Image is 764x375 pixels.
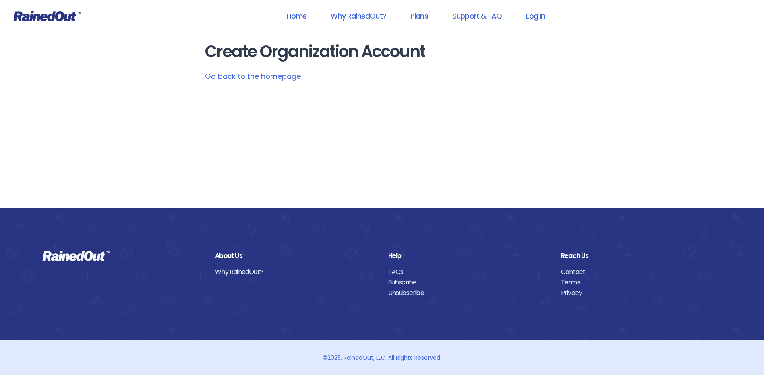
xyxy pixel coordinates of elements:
[561,267,722,277] a: Contact
[516,7,555,25] a: Log In
[561,288,722,298] a: Privacy
[215,267,376,277] a: Why RainedOut?
[276,7,317,25] a: Home
[205,43,559,61] h1: Create Organization Account
[442,7,512,25] a: Support & FAQ
[561,277,722,288] a: Terms
[388,288,549,298] a: Unsubscribe
[561,251,722,261] div: Reach Us
[388,267,549,277] a: FAQs
[400,7,439,25] a: Plans
[388,277,549,288] a: Subscribe
[320,7,397,25] a: Why RainedOut?
[215,251,376,261] div: About Us
[388,251,549,261] div: Help
[205,71,301,81] a: Go back to the homepage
